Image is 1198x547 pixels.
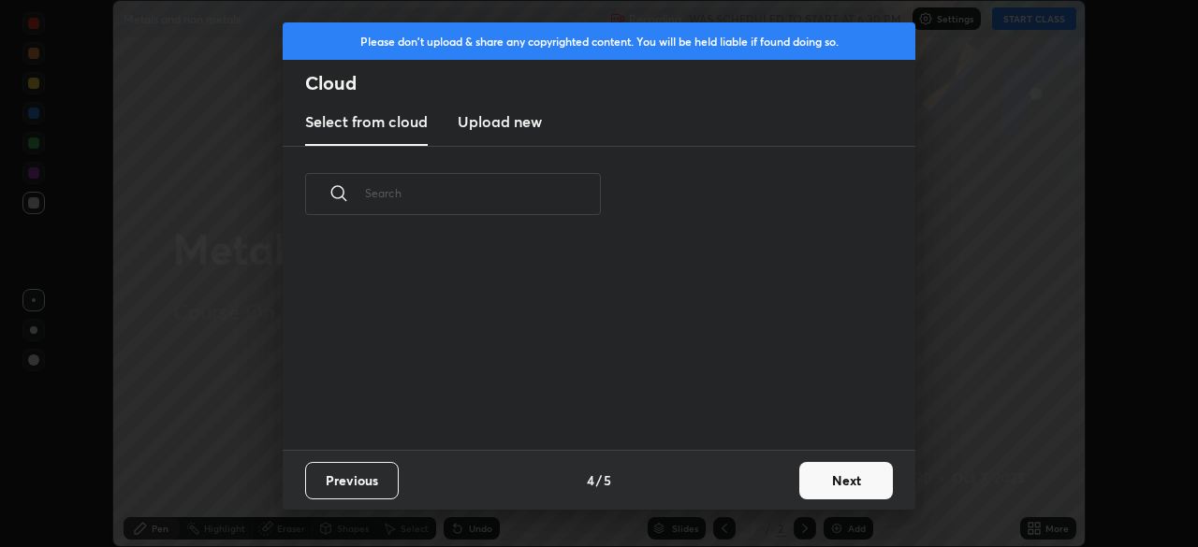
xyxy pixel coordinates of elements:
h4: 4 [587,470,594,490]
h3: Select from cloud [305,110,428,133]
h4: 5 [604,470,611,490]
button: Next [799,462,893,499]
h3: Upload new [458,110,542,133]
div: Please don't upload & share any copyrighted content. You will be held liable if found doing so. [283,22,915,60]
h4: / [596,470,602,490]
button: Previous [305,462,399,499]
h2: Cloud [305,71,915,95]
input: Search [365,153,601,233]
